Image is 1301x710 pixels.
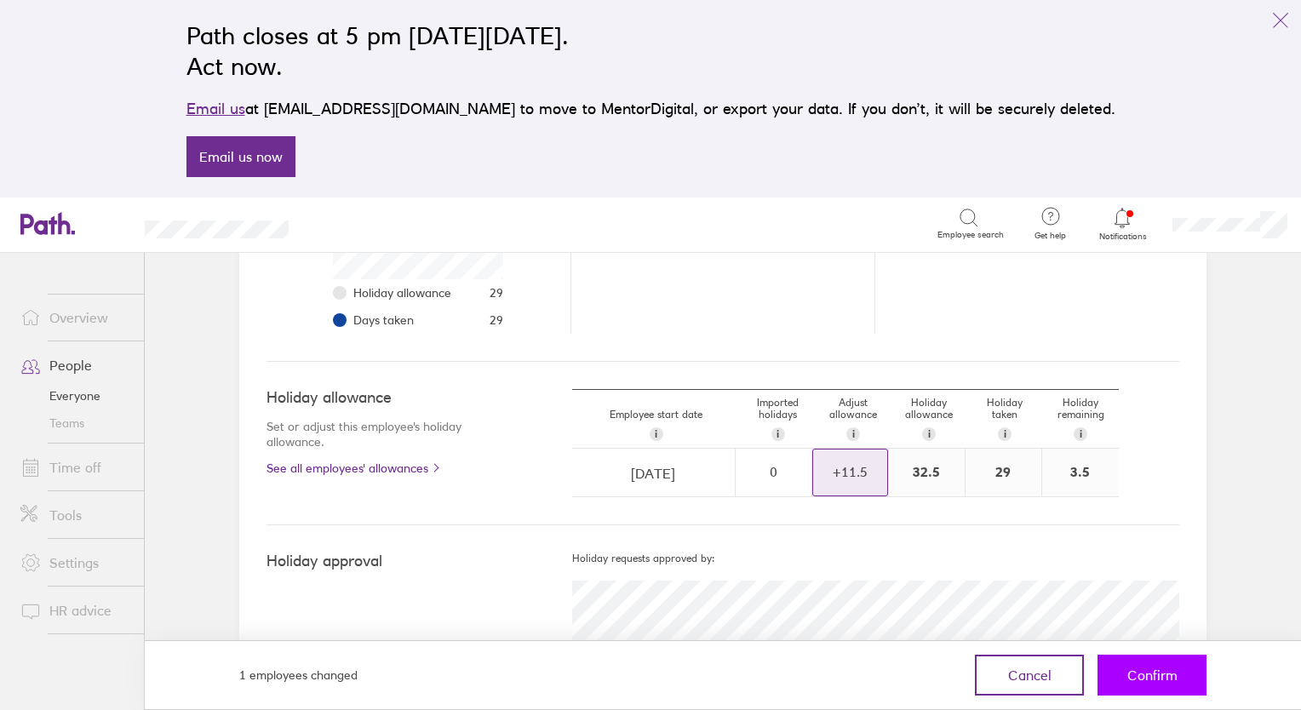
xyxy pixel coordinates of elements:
div: Holiday allowance [891,390,967,448]
input: dd/mm/yyyy [573,449,734,497]
span: i [655,427,657,441]
div: Imported holidays [740,390,816,448]
div: 0 [736,464,811,479]
a: Everyone [7,382,144,409]
div: Adjust allowance [816,390,891,448]
a: HR advice [7,593,144,627]
a: People [7,348,144,382]
a: Tools [7,498,144,532]
button: Cancel [975,655,1084,696]
a: Settings [7,546,144,580]
span: i [852,427,855,441]
a: Email us now [186,136,295,177]
span: Holiday allowance [353,286,451,300]
div: Holiday taken [967,390,1043,448]
a: Overview [7,301,144,335]
div: + 11.5 [813,464,887,479]
p: Set or adjust this employee's holiday allowance. [267,419,504,449]
span: 29 [490,286,503,300]
p: at [EMAIL_ADDRESS][DOMAIN_NAME] to move to MentorDigital, or export your data. If you don’t, it w... [186,97,1115,121]
div: Holiday remaining [1043,390,1119,448]
span: Employee search [937,230,1004,240]
div: Employee start date [572,402,740,448]
span: Get help [1023,231,1078,241]
a: Teams [7,409,144,437]
span: Notifications [1095,232,1150,242]
span: i [928,427,931,441]
h4: Holiday approval [267,553,572,570]
h5: Holiday requests approved by: [572,553,1179,564]
button: Confirm [1098,655,1206,696]
a: Time off [7,450,144,484]
a: Notifications [1095,206,1150,242]
span: i [1004,427,1006,441]
div: Search [335,215,378,231]
a: Email us [186,100,245,117]
div: 29 [966,449,1041,496]
span: Cancel [1008,667,1052,683]
span: i [1080,427,1082,441]
h4: Holiday allowance [267,389,504,407]
span: Confirm [1127,667,1178,683]
h2: Path closes at 5 pm [DATE][DATE]. Act now. [186,20,1115,82]
div: 1 employees changed [239,666,358,684]
span: i [777,427,779,441]
a: See all employees' allowances [267,461,504,475]
span: Days taken [353,313,414,327]
div: 3.5 [1042,449,1119,496]
span: 29 [490,313,503,327]
div: 32.5 [889,449,965,496]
